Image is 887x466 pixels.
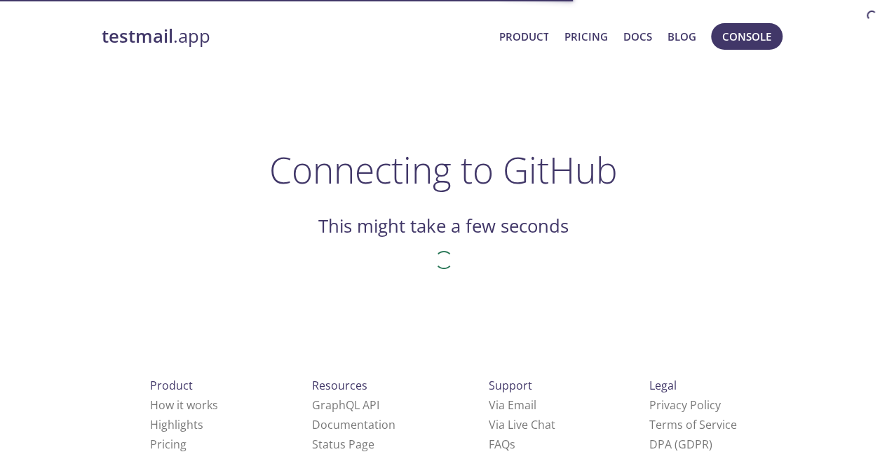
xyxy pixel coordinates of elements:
a: Product [499,27,548,46]
span: Legal [649,378,677,393]
span: s [510,437,515,452]
span: Resources [312,378,367,393]
button: Console [711,23,783,50]
a: DPA (GDPR) [649,437,712,452]
span: Support [489,378,532,393]
a: Highlights [150,417,203,432]
a: Privacy Policy [649,397,721,413]
a: Docs [623,27,652,46]
span: Product [150,378,193,393]
h1: Connecting to GitHub [269,149,618,191]
a: Pricing [564,27,607,46]
a: Pricing [150,437,187,452]
a: Via Email [489,397,536,413]
a: Terms of Service [649,417,737,432]
a: Via Live Chat [489,417,555,432]
h2: This might take a few seconds [318,214,569,238]
strong: testmail [102,24,173,48]
span: Console [722,27,771,46]
a: How it works [150,397,218,413]
a: Blog [668,27,696,46]
a: Status Page [312,437,374,452]
a: FAQ [489,437,515,452]
a: testmail.app [102,25,488,48]
a: Documentation [312,417,395,432]
a: GraphQL API [312,397,379,413]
